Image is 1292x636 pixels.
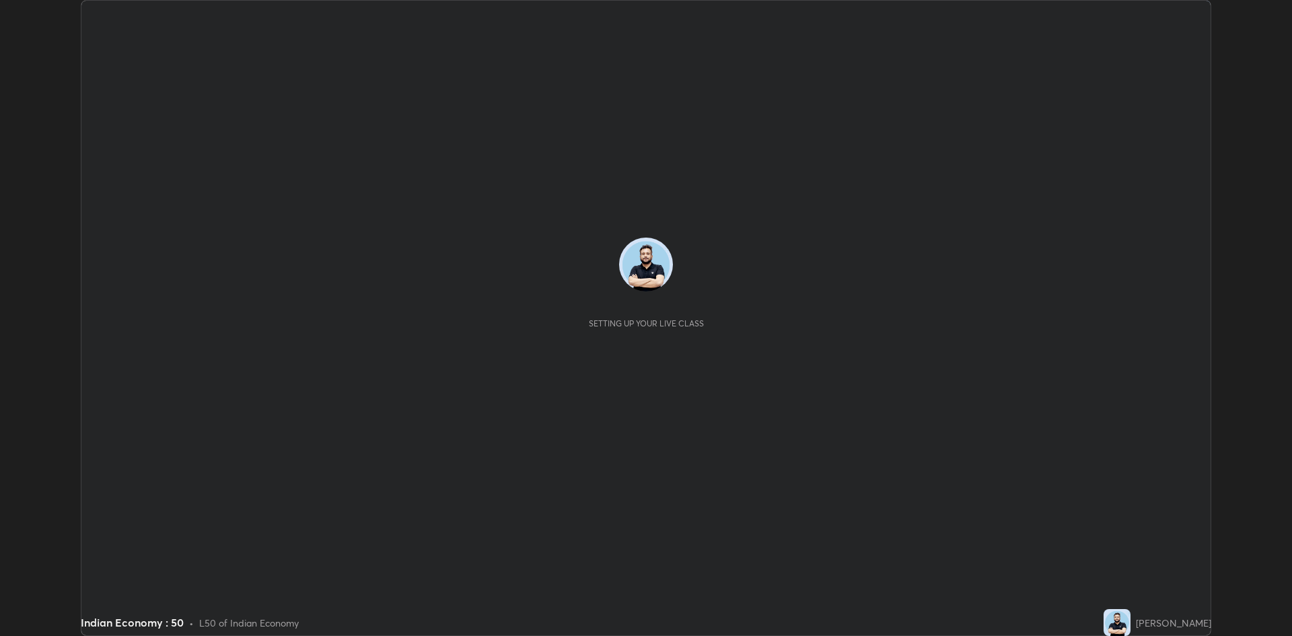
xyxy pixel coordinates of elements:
[1104,609,1130,636] img: 8a7944637a4c453e8737046d72cd9e64.jpg
[189,616,194,630] div: •
[81,614,184,631] div: Indian Economy : 50
[199,616,299,630] div: L50 of Indian Economy
[619,238,673,291] img: 8a7944637a4c453e8737046d72cd9e64.jpg
[589,318,704,328] div: Setting up your live class
[1136,616,1211,630] div: [PERSON_NAME]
